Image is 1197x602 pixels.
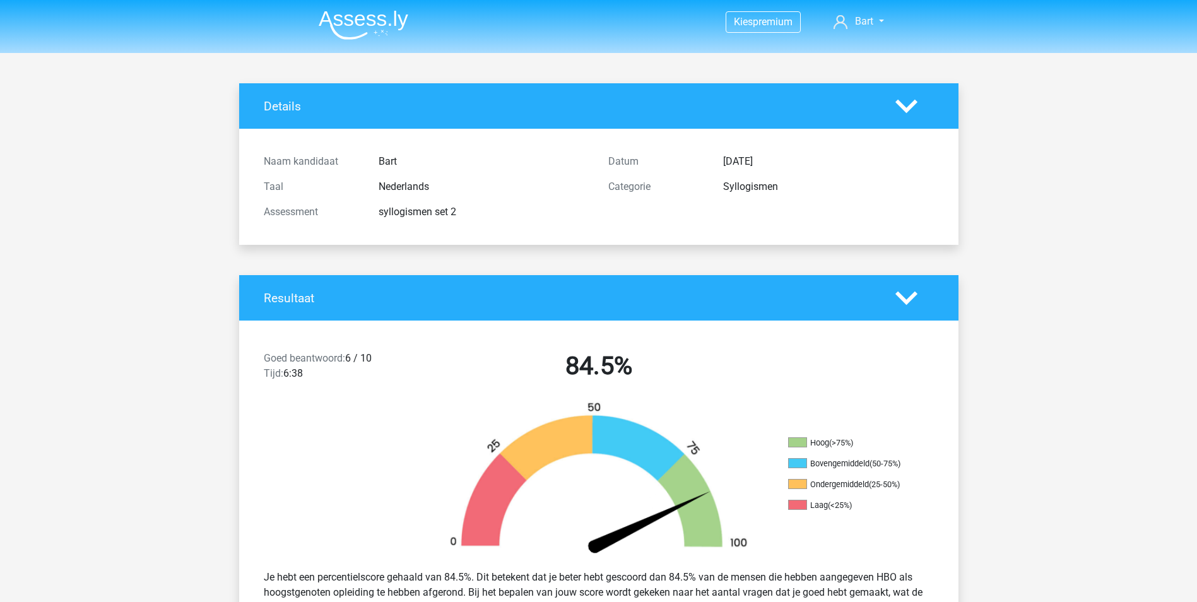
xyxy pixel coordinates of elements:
[599,154,714,169] div: Datum
[855,15,873,27] span: Bart
[319,10,408,40] img: Assessly
[369,154,599,169] div: Bart
[264,291,876,305] h4: Resultaat
[599,179,714,194] div: Categorie
[436,351,762,381] h2: 84.5%
[369,204,599,220] div: syllogismen set 2
[264,352,345,364] span: Goed beantwoord:
[788,479,914,490] li: Ondergemiddeld
[828,500,852,510] div: (<25%)
[254,351,427,386] div: 6 / 10 6:38
[254,179,369,194] div: Taal
[734,16,753,28] span: Kies
[829,438,853,447] div: (>75%)
[726,13,800,30] a: Kiespremium
[428,401,769,560] img: 85.c8310d078360.png
[264,99,876,114] h4: Details
[714,154,943,169] div: [DATE]
[254,204,369,220] div: Assessment
[788,458,914,469] li: Bovengemiddeld
[369,179,599,194] div: Nederlands
[869,480,900,489] div: (25-50%)
[264,367,283,379] span: Tijd:
[788,437,914,449] li: Hoog
[788,500,914,511] li: Laag
[753,16,793,28] span: premium
[254,154,369,169] div: Naam kandidaat
[870,459,900,468] div: (50-75%)
[828,14,888,29] a: Bart
[714,179,943,194] div: Syllogismen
